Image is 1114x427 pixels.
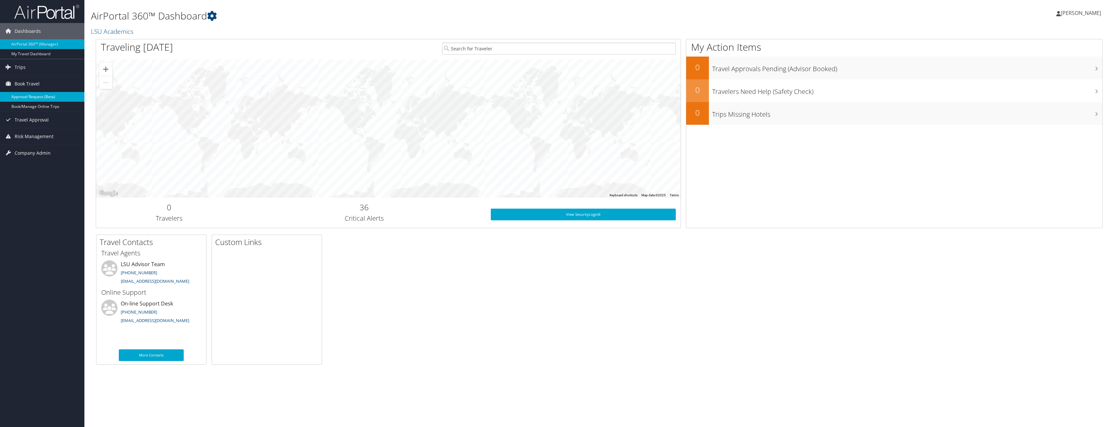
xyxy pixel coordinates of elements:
a: View SecurityLogic® [491,209,676,220]
a: Terms (opens in new tab) [670,193,679,197]
span: Book Travel [15,76,40,92]
span: [PERSON_NAME] [1061,9,1101,17]
h3: Travelers [101,214,237,223]
h2: Custom Links [215,237,322,248]
h3: Travel Approvals Pending (Advisor Booked) [712,61,1102,73]
h3: Travelers Need Help (Safety Check) [712,84,1102,96]
button: Zoom in [99,63,112,76]
a: 0Trips Missing Hotels [686,102,1102,125]
span: Map data ©2025 [641,193,666,197]
a: [EMAIL_ADDRESS][DOMAIN_NAME] [121,317,189,323]
a: More Contacts [119,349,184,361]
a: 0Travelers Need Help (Safety Check) [686,79,1102,102]
button: Zoom out [99,76,112,89]
h2: 0 [686,62,709,73]
li: On-line Support Desk [98,300,204,326]
span: Travel Approval [15,112,49,128]
span: Company Admin [15,145,51,161]
h2: Travel Contacts [100,237,206,248]
a: Open this area in Google Maps (opens a new window) [98,189,119,198]
h1: Traveling [DATE] [101,40,173,54]
h2: 0 [686,84,709,96]
span: Dashboards [15,23,41,39]
h2: 0 [686,107,709,118]
a: [PERSON_NAME] [1056,3,1108,23]
a: [PHONE_NUMBER] [121,270,157,276]
h3: Travel Agents [101,249,201,258]
h3: Trips Missing Hotels [712,107,1102,119]
h3: Online Support [101,288,201,297]
h1: AirPortal 360™ Dashboard [91,9,769,23]
a: LSU Academics [91,27,135,36]
input: Search for Traveler [442,43,676,55]
a: [EMAIL_ADDRESS][DOMAIN_NAME] [121,278,189,284]
a: 0Travel Approvals Pending (Advisor Booked) [686,57,1102,79]
button: Keyboard shortcuts [610,193,637,198]
a: [PHONE_NUMBER] [121,309,157,315]
h1: My Action Items [686,40,1102,54]
span: Risk Management [15,128,54,145]
span: Trips [15,59,26,75]
h3: Critical Alerts [247,214,481,223]
li: LSU Advisor Team [98,260,204,287]
h2: 36 [247,202,481,213]
img: airportal-logo.png [14,4,79,19]
img: Google [98,189,119,198]
h2: 0 [101,202,237,213]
